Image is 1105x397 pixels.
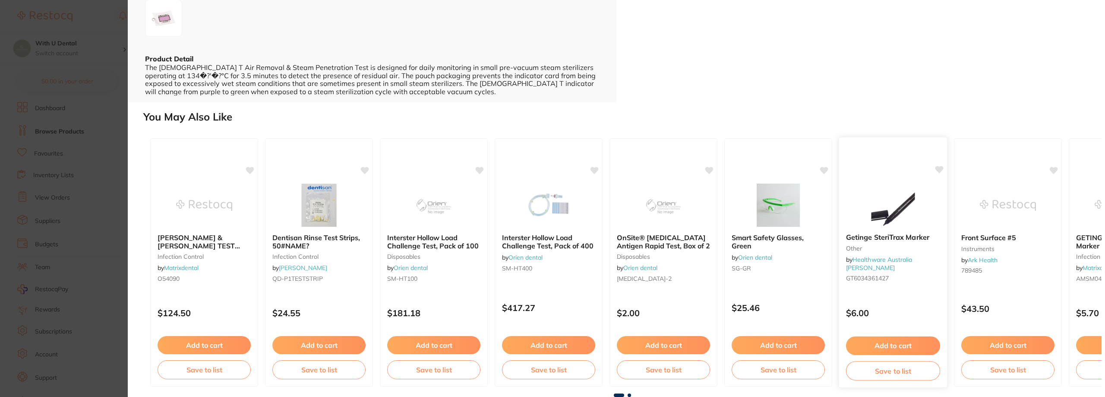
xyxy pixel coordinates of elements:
[617,264,657,272] span: by
[961,234,1054,241] b: Front Surface #5
[272,234,366,250] b: Dentisan Rinse Test Strips, 50#NAME?
[387,308,480,318] p: $181.18
[961,267,1054,274] small: 789485
[145,64,599,95] div: The [DEMOGRAPHIC_DATA] T Air Removal & Steam Penetration Test is designed for daily monitoring in...
[961,304,1054,314] p: $43.50
[394,264,428,272] a: Orien dental
[145,54,193,63] b: Product Detail
[387,275,480,282] small: SM-HT100
[980,184,1036,227] img: Front Surface #5
[738,254,772,261] a: Orien dental
[387,234,480,250] b: Interster Hollow Load Challenge Test, Pack of 100
[158,360,251,379] button: Save to list
[846,275,940,282] small: GT6034361427
[279,264,327,272] a: [PERSON_NAME]
[158,264,199,272] span: by
[968,256,998,264] a: Ark Health
[961,336,1054,354] button: Add to cart
[846,256,912,272] span: by
[176,184,232,227] img: EC BOWIE & DICK TEST PACK (20)
[148,3,179,34] img: ay8xNDIxMDQtanBn
[635,184,691,227] img: OnSite® COVID-19 Antigen Rapid Test, Box of 2
[158,308,251,318] p: $124.50
[846,308,940,318] p: $6.00
[961,360,1054,379] button: Save to list
[387,360,480,379] button: Save to list
[272,264,327,272] span: by
[846,337,940,355] button: Add to cart
[502,234,595,250] b: Interster Hollow Load Challenge Test, Pack of 400
[387,253,480,260] small: disposables
[732,360,825,379] button: Save to list
[732,336,825,354] button: Add to cart
[502,303,595,313] p: $417.27
[617,336,710,354] button: Add to cart
[846,361,940,381] button: Save to list
[502,265,595,272] small: SM-HT400
[158,234,251,250] b: EC BOWIE & DICK TEST PACK (20)
[164,264,199,272] a: Matrixdental
[732,234,825,250] b: Smart Safety Glasses, Green
[508,254,543,261] a: Orien dental
[750,184,806,227] img: Smart Safety Glasses, Green
[158,336,251,354] button: Add to cart
[143,111,1102,123] h2: You May Also Like
[272,336,366,354] button: Add to cart
[502,254,543,261] span: by
[846,234,940,242] b: Getinge SteriTrax Marker
[617,234,710,250] b: OnSite® COVID-19 Antigen Rapid Test, Box of 2
[272,275,366,282] small: QD-P1TESTSTRIP
[617,308,710,318] p: $2.00
[732,254,772,261] span: by
[617,360,710,379] button: Save to list
[865,183,921,227] img: Getinge SteriTrax Marker
[272,360,366,379] button: Save to list
[502,336,595,354] button: Add to cart
[387,336,480,354] button: Add to cart
[617,253,710,260] small: disposables
[732,303,825,313] p: $25.46
[732,265,825,272] small: SG-GR
[961,256,998,264] span: by
[623,264,657,272] a: Orien dental
[291,184,347,227] img: Dentisan Rinse Test Strips, 50#NAME?
[272,253,366,260] small: infection control
[406,184,462,227] img: Interster Hollow Load Challenge Test, Pack of 100
[387,264,428,272] span: by
[158,253,251,260] small: infection control
[846,245,940,252] small: other
[961,245,1054,252] small: instruments
[617,275,710,282] small: [MEDICAL_DATA]-2
[846,256,912,272] a: Healthware Australia [PERSON_NAME]
[158,275,251,282] small: O54090
[272,308,366,318] p: $24.55
[502,360,595,379] button: Save to list
[521,184,577,227] img: Interster Hollow Load Challenge Test, Pack of 400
